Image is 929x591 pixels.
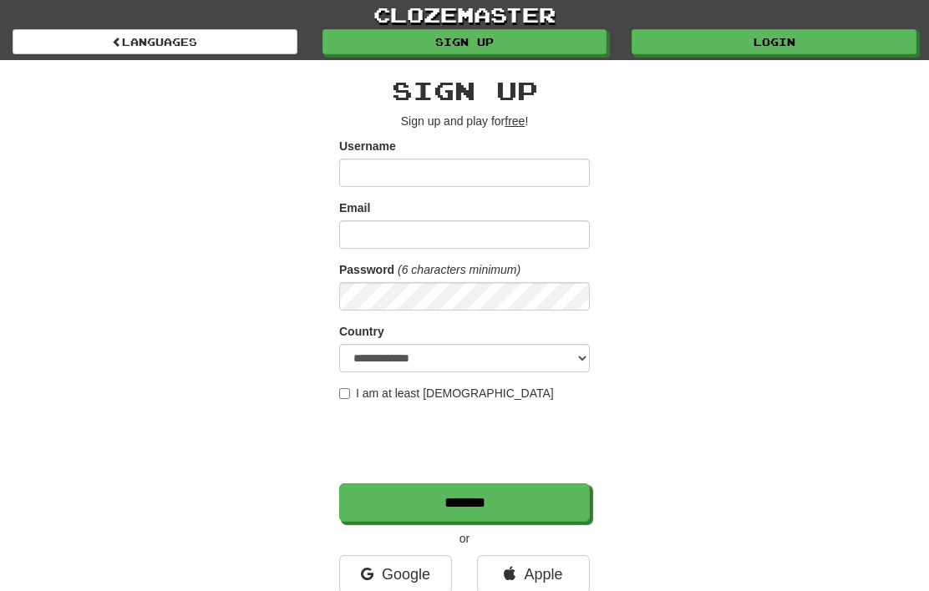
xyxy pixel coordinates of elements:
[339,323,384,340] label: Country
[339,113,590,129] p: Sign up and play for !
[339,530,590,547] p: or
[339,385,554,402] label: I am at least [DEMOGRAPHIC_DATA]
[339,200,370,216] label: Email
[632,29,916,54] a: Login
[339,138,396,154] label: Username
[339,388,350,399] input: I am at least [DEMOGRAPHIC_DATA]
[339,410,593,475] iframe: reCAPTCHA
[322,29,607,54] a: Sign up
[505,114,525,128] u: free
[13,29,297,54] a: Languages
[398,263,520,276] em: (6 characters minimum)
[339,77,590,104] h2: Sign up
[339,261,394,278] label: Password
